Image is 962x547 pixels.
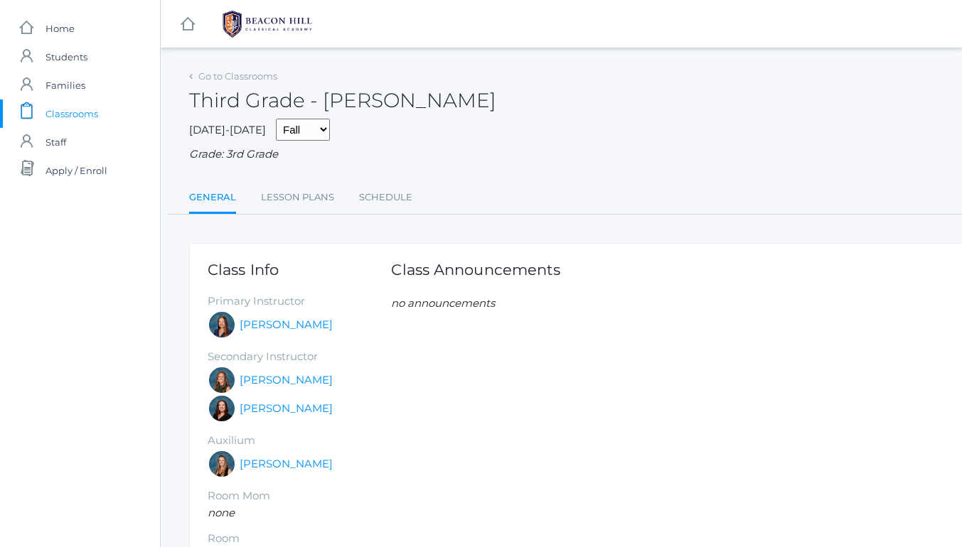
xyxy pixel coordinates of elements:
div: Andrea Deutsch [208,366,236,394]
div: Lori Webster [208,310,236,339]
span: Students [46,43,87,71]
span: Staff [46,128,66,156]
a: Go to Classrooms [198,70,277,82]
a: Lesson Plans [261,183,334,212]
em: none [208,506,235,519]
a: [PERSON_NAME] [240,317,333,333]
h1: Class Info [208,261,391,278]
h2: Third Grade - [PERSON_NAME] [189,90,496,112]
span: [DATE]-[DATE] [189,123,266,136]
span: Classrooms [46,99,98,128]
h1: Class Announcements [391,261,560,278]
h5: Room [208,533,391,545]
a: [PERSON_NAME] [240,401,333,417]
span: Apply / Enroll [46,156,107,185]
img: BHCALogos-05-308ed15e86a5a0abce9b8dd61676a3503ac9727e845dece92d48e8588c001991.png [214,6,321,42]
a: Schedule [359,183,412,212]
h5: Secondary Instructor [208,351,391,363]
div: Juliana Fowler [208,450,236,478]
div: Katie Watters [208,394,236,423]
h5: Auxilium [208,435,391,447]
a: General [189,183,236,214]
em: no announcements [391,296,495,310]
a: [PERSON_NAME] [240,372,333,389]
span: Home [46,14,75,43]
h5: Room Mom [208,490,391,502]
a: [PERSON_NAME] [240,456,333,472]
h5: Primary Instructor [208,296,391,308]
span: Families [46,71,85,99]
